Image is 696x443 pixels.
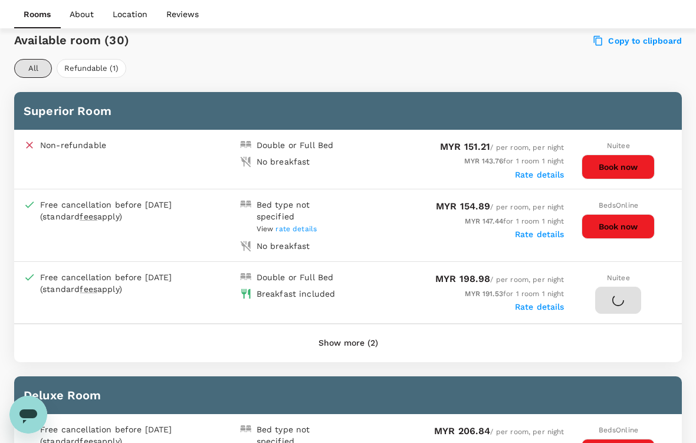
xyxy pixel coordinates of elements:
h6: Deluxe Room [24,386,672,405]
div: Breakfast included [257,288,336,300]
div: Double or Full Bed [257,271,334,283]
label: Rate details [515,229,564,239]
label: Rate details [515,170,564,179]
img: double-bed-icon [240,139,252,151]
h6: Superior Room [24,101,672,120]
span: View [257,225,317,233]
div: No breakfast [257,156,310,168]
span: Nuitee [607,142,630,150]
span: MYR 151.21 [440,141,491,152]
label: Copy to clipboard [594,35,682,46]
span: MYR 147.44 [465,217,503,225]
h6: Available room (30) [14,31,402,50]
img: double-bed-icon [240,424,252,435]
span: / per room, per night [434,428,564,436]
span: rate details [275,225,317,233]
div: No breakfast [257,240,310,252]
p: Location [113,8,147,20]
button: Show more (2) [302,329,395,357]
span: MYR 143.76 [464,157,503,165]
span: Nuitee [607,274,630,282]
button: Book now [582,155,655,179]
span: BedsOnline [599,201,639,209]
span: fees [80,284,97,294]
button: All [14,59,52,78]
span: for 1 room 1 night [465,217,564,225]
p: Reviews [166,8,199,20]
span: MYR 198.98 [435,273,491,284]
span: MYR 191.53 [465,290,503,298]
div: Double or Full Bed [257,139,334,151]
img: double-bed-icon [240,271,252,283]
span: / per room, per night [440,143,564,152]
span: for 1 room 1 night [465,290,564,298]
button: Refundable (1) [57,59,126,78]
div: Free cancellation before [DATE] (standard apply) [40,271,240,295]
span: BedsOnline [599,426,639,434]
img: double-bed-icon [240,199,252,211]
p: Non-refundable [40,139,106,151]
p: About [70,8,94,20]
span: MYR 206.84 [434,425,491,437]
label: Rate details [515,302,564,311]
div: Free cancellation before [DATE] (standard apply) [40,199,240,222]
span: MYR 154.89 [436,201,491,212]
div: Bed type not specified [257,199,348,222]
span: for 1 room 1 night [464,157,564,165]
span: / per room, per night [436,203,564,211]
iframe: Button to launch messaging window [9,396,47,434]
span: fees [80,212,97,221]
p: Rooms [24,8,51,20]
span: / per room, per night [435,275,564,284]
button: Book now [582,214,655,239]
